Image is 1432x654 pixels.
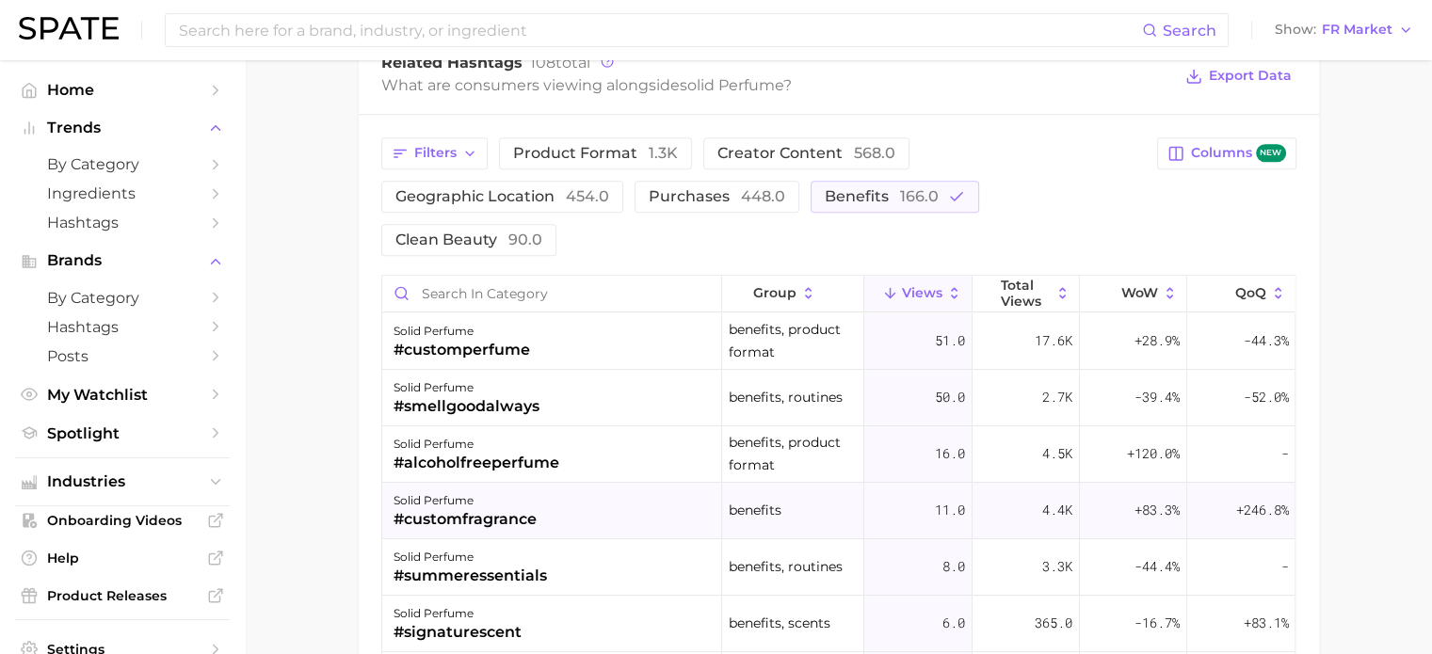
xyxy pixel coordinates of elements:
span: 108 [530,54,555,72]
div: What are consumers viewing alongside ? [381,72,1172,98]
button: group [722,276,865,312]
button: ShowFR Market [1270,18,1418,42]
span: purchases [649,189,785,204]
span: 4.4k [1042,499,1072,521]
span: by Category [47,155,198,173]
span: FR Market [1322,24,1392,35]
span: WoW [1121,285,1158,300]
button: Brands [15,247,230,275]
span: 454.0 [566,187,609,205]
span: Show [1275,24,1316,35]
span: -44.3% [1243,329,1288,352]
button: QoQ [1187,276,1295,312]
button: Industries [15,468,230,496]
span: -44.4% [1134,555,1180,578]
a: Hashtags [15,312,230,342]
span: 51.0 [935,329,965,352]
div: solid perfume [394,433,559,455]
span: Hashtags [47,318,198,336]
div: solid perfume [394,320,530,343]
a: Ingredients [15,179,230,208]
span: +83.3% [1134,499,1180,521]
button: Total Views [973,276,1080,312]
span: -16.7% [1134,612,1180,634]
span: +28.9% [1134,329,1180,352]
span: Hashtags [47,214,198,231]
img: SPATE [19,17,119,40]
span: +120.0% [1127,442,1180,465]
div: #summeressentials [394,565,547,587]
input: Search here for a brand, industry, or ingredient [177,14,1142,46]
span: geographic location [395,189,609,204]
a: by Category [15,283,230,312]
button: Export Data [1181,63,1295,89]
span: - [1280,442,1288,465]
div: solid perfume [394,489,537,512]
span: 166.0 [900,187,939,205]
a: My Watchlist [15,380,230,409]
span: Search [1163,22,1216,40]
span: Total Views [1001,278,1051,308]
span: 6.0 [942,612,965,634]
span: 17.6k [1035,329,1072,352]
span: by Category [47,289,198,307]
span: My Watchlist [47,386,198,404]
button: WoW [1080,276,1187,312]
span: benefits, product format [729,431,858,476]
span: Help [47,550,198,566]
button: solid perfume#smellgoodalwaysbenefits, routines50.02.7k-39.4%-52.0% [382,370,1295,426]
span: 448.0 [741,187,785,205]
span: benefits, routines [729,555,843,578]
button: solid perfume#signaturescentbenefits, scents6.0365.0-16.7%+83.1% [382,596,1295,652]
button: Views [864,276,972,312]
span: 3.3k [1042,555,1072,578]
span: benefits, product format [729,318,858,363]
div: solid perfume [394,546,547,568]
span: +83.1% [1243,612,1288,634]
div: #alcoholfreeperfume [394,452,559,474]
span: -52.0% [1243,386,1288,408]
input: Search in category [382,276,721,311]
div: #smellgoodalways [394,395,539,418]
a: Hashtags [15,208,230,237]
span: Trends [47,120,198,136]
a: Help [15,544,230,572]
span: Columns [1190,144,1285,162]
a: Onboarding Videos [15,506,230,534]
div: #signaturescent [394,621,522,644]
span: Spotlight [47,424,198,442]
span: solid perfume [680,76,783,94]
span: new [1256,144,1286,162]
span: Industries [47,473,198,490]
span: Home [47,81,198,99]
span: 90.0 [508,231,542,248]
button: Filters [381,137,488,169]
span: -39.4% [1134,386,1180,408]
span: 365.0 [1035,612,1072,634]
div: solid perfume [394,602,522,625]
div: solid perfume [394,376,539,399]
div: #customfragrance [394,508,537,531]
button: solid perfume#customfragrancebenefits11.04.4k+83.3%+246.8% [382,483,1295,539]
span: benefits [729,499,781,521]
span: Ingredients [47,184,198,202]
span: creator content [717,146,895,161]
span: Views [902,285,942,300]
span: 1.3k [649,144,678,162]
span: 568.0 [854,144,895,162]
span: 11.0 [935,499,965,521]
button: Trends [15,114,230,142]
span: 8.0 [942,555,965,578]
span: Filters [414,145,457,161]
span: Export Data [1209,68,1292,84]
button: solid perfume#summeressentialsbenefits, routines8.03.3k-44.4%- [382,539,1295,596]
span: total [530,54,590,72]
span: Onboarding Videos [47,512,198,529]
span: - [1280,555,1288,578]
button: solid perfume#customperfumebenefits, product format51.017.6k+28.9%-44.3% [382,313,1295,370]
span: Product Releases [47,587,198,604]
span: benefits, scents [729,612,830,634]
a: Posts [15,342,230,371]
a: by Category [15,150,230,179]
span: clean beauty [395,232,542,247]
